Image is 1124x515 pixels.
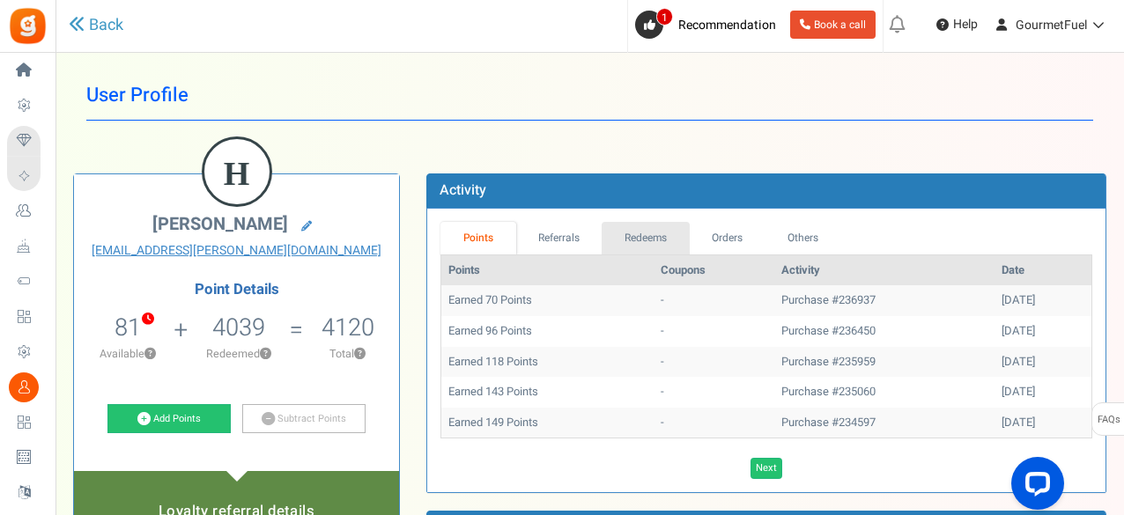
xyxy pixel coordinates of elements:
[790,11,876,39] a: Book a call
[678,16,776,34] span: Recommendation
[751,458,782,479] a: Next
[690,222,765,254] a: Orders
[86,70,1093,121] h1: User Profile
[1002,323,1084,340] div: [DATE]
[949,16,978,33] span: Help
[441,255,654,286] th: Points
[115,310,141,345] span: 81
[1002,292,1084,309] div: [DATE]
[654,316,774,347] td: -
[144,349,156,360] button: ?
[305,346,390,362] p: Total
[441,347,654,378] td: Earned 118 Points
[774,316,995,347] td: Purchase #236450
[995,255,1091,286] th: Date
[774,255,995,286] th: Activity
[1002,415,1084,431] div: [DATE]
[204,139,270,208] figcaption: H
[440,180,486,201] b: Activity
[635,11,783,39] a: 1 Recommendation
[1016,16,1087,34] span: GourmetFuel
[260,349,271,360] button: ?
[774,347,995,378] td: Purchase #235959
[441,316,654,347] td: Earned 96 Points
[654,377,774,408] td: -
[602,222,690,254] a: Redeems
[242,404,366,434] a: Subtract Points
[1002,384,1084,401] div: [DATE]
[107,404,231,434] a: Add Points
[74,282,399,298] h4: Point Details
[765,222,841,254] a: Others
[152,211,288,237] span: [PERSON_NAME]
[929,11,985,39] a: Help
[654,285,774,316] td: -
[212,314,265,341] h5: 4039
[441,285,654,316] td: Earned 70 Points
[322,314,374,341] h5: 4120
[83,346,172,362] p: Available
[774,408,995,438] td: Purchase #234597
[516,222,603,254] a: Referrals
[1097,403,1120,437] span: FAQs
[440,222,516,254] a: Points
[441,377,654,408] td: Earned 143 Points
[774,377,995,408] td: Purchase #235060
[8,6,48,46] img: Gratisfaction
[354,349,366,360] button: ?
[654,347,774,378] td: -
[1002,354,1084,371] div: [DATE]
[654,255,774,286] th: Coupons
[441,408,654,438] td: Earned 149 Points
[189,346,287,362] p: Redeemed
[656,8,673,26] span: 1
[774,285,995,316] td: Purchase #236937
[87,242,386,260] a: [EMAIL_ADDRESS][PERSON_NAME][DOMAIN_NAME]
[654,408,774,438] td: -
